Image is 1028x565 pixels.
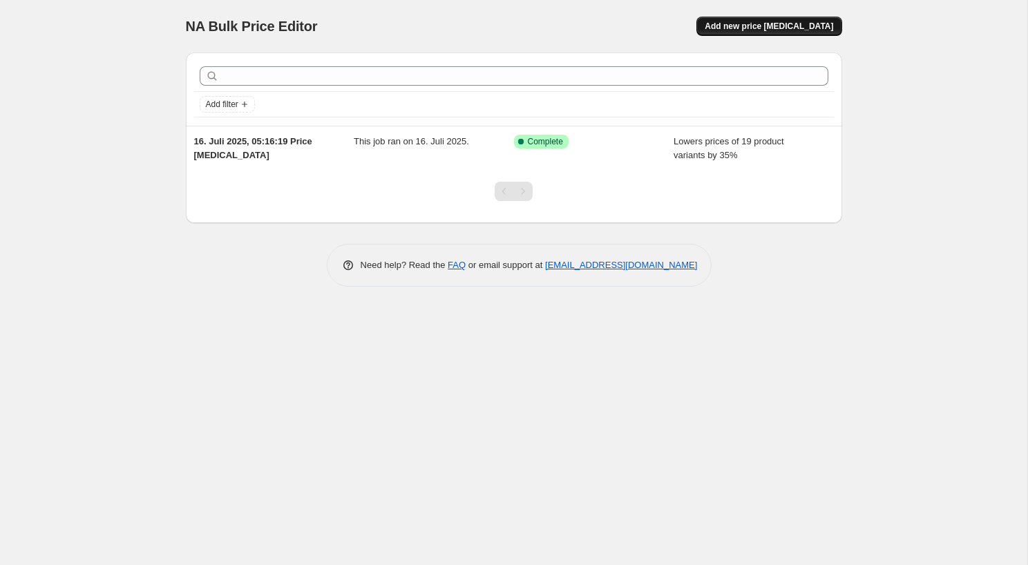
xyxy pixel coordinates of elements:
span: Lowers prices of 19 product variants by 35% [674,136,784,160]
span: This job ran on 16. Juli 2025. [354,136,469,146]
a: FAQ [448,260,466,270]
nav: Pagination [495,182,533,201]
span: Add filter [206,99,238,110]
a: [EMAIL_ADDRESS][DOMAIN_NAME] [545,260,697,270]
button: Add new price [MEDICAL_DATA] [696,17,841,36]
button: Add filter [200,96,255,113]
span: or email support at [466,260,545,270]
span: NA Bulk Price Editor [186,19,318,34]
span: Add new price [MEDICAL_DATA] [705,21,833,32]
span: Complete [528,136,563,147]
span: 16. Juli 2025, 05:16:19 Price [MEDICAL_DATA] [194,136,312,160]
span: Need help? Read the [361,260,448,270]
